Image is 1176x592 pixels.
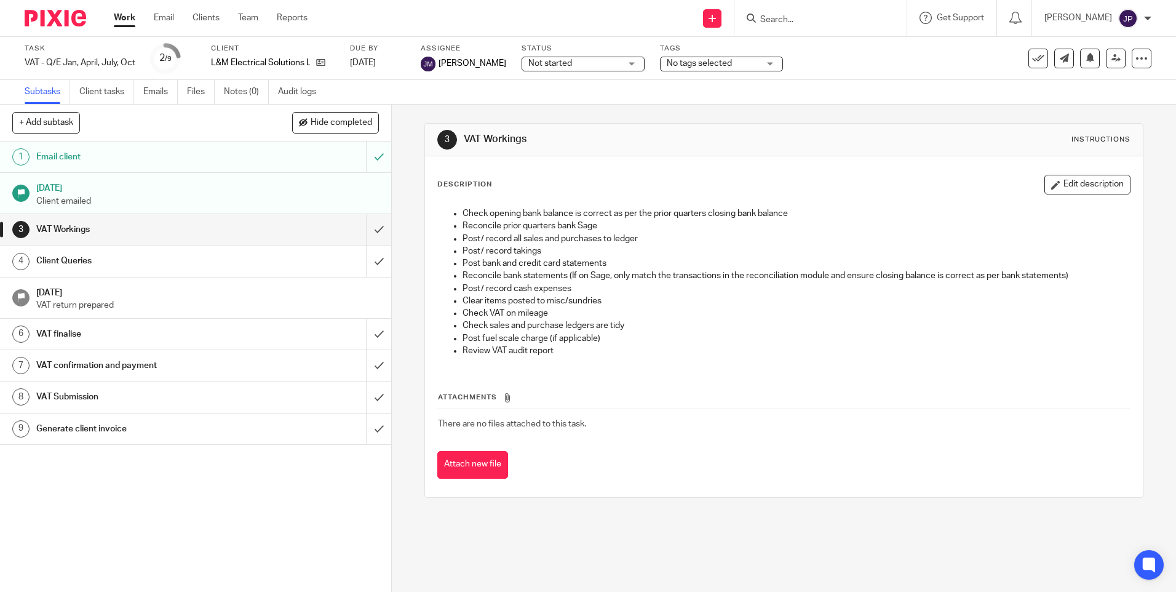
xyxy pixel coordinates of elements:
div: Instructions [1071,135,1130,145]
span: Get Support [937,14,984,22]
h1: VAT finalise [36,325,248,343]
span: [DATE] [350,58,376,67]
a: Client tasks [79,80,134,104]
div: 7 [12,357,30,374]
p: Review VAT audit report [463,345,1129,357]
div: VAT - Q/E Jan, April, July, Oct [25,57,135,69]
p: Reconcile prior quarters bank Sage [463,220,1129,232]
label: Task [25,44,135,54]
h1: VAT Workings [464,133,810,146]
a: Subtasks [25,80,70,104]
h1: VAT Submission [36,388,248,406]
label: Client [211,44,335,54]
span: No tags selected [667,59,732,68]
label: Assignee [421,44,506,54]
p: [PERSON_NAME] [1044,12,1112,24]
label: Status [522,44,645,54]
a: Notes (0) [224,80,269,104]
a: Email [154,12,174,24]
p: Check sales and purchase ledgers are tidy [463,319,1129,332]
h1: VAT Workings [36,220,248,239]
a: Reports [277,12,308,24]
div: 8 [12,388,30,406]
div: 3 [437,130,457,150]
span: Attachments [438,394,497,401]
a: Files [187,80,215,104]
p: Post/ record all sales and purchases to ledger [463,233,1129,245]
img: svg%3E [421,57,435,71]
p: Description [437,180,492,190]
p: Post fuel scale charge (if applicable) [463,332,1129,345]
h1: Generate client invoice [36,420,248,438]
h1: Email client [36,148,248,166]
h1: [DATE] [36,179,379,194]
button: Attach new file [437,451,508,479]
label: Tags [660,44,783,54]
h1: [DATE] [36,284,379,299]
p: Post/ record cash expenses [463,282,1129,295]
div: 1 [12,148,30,166]
img: Pixie [25,10,86,26]
p: Post bank and credit card statements [463,257,1129,270]
div: 9 [12,420,30,438]
span: Not started [528,59,572,68]
label: Due by [350,44,405,54]
h1: Client Queries [36,252,248,270]
div: 6 [12,326,30,343]
div: 3 [12,221,30,238]
span: [PERSON_NAME] [439,57,506,70]
p: Check VAT on mileage [463,307,1129,319]
a: Emails [143,80,178,104]
input: Search [759,15,870,26]
p: Post/ record takings [463,245,1129,257]
a: Team [238,12,258,24]
a: Audit logs [278,80,325,104]
img: svg%3E [1118,9,1138,28]
button: Hide completed [292,112,379,133]
span: There are no files attached to this task. [438,420,586,428]
p: VAT return prepared [36,299,379,311]
p: L&M Electrical Solutions Ltd [211,57,310,69]
a: Clients [193,12,220,24]
button: + Add subtask [12,112,80,133]
p: Clear items posted to misc/sundries [463,295,1129,307]
small: /9 [165,55,172,62]
div: 2 [159,51,172,65]
p: Reconcile bank statements (If on Sage, only match the transactions in the reconciliation module a... [463,270,1129,282]
div: 4 [12,253,30,270]
span: Hide completed [311,118,372,128]
a: Work [114,12,135,24]
p: Check opening bank balance is correct as per the prior quarters closing bank balance [463,207,1129,220]
button: Edit description [1044,175,1130,194]
h1: VAT confirmation and payment [36,356,248,375]
p: Client emailed [36,195,379,207]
